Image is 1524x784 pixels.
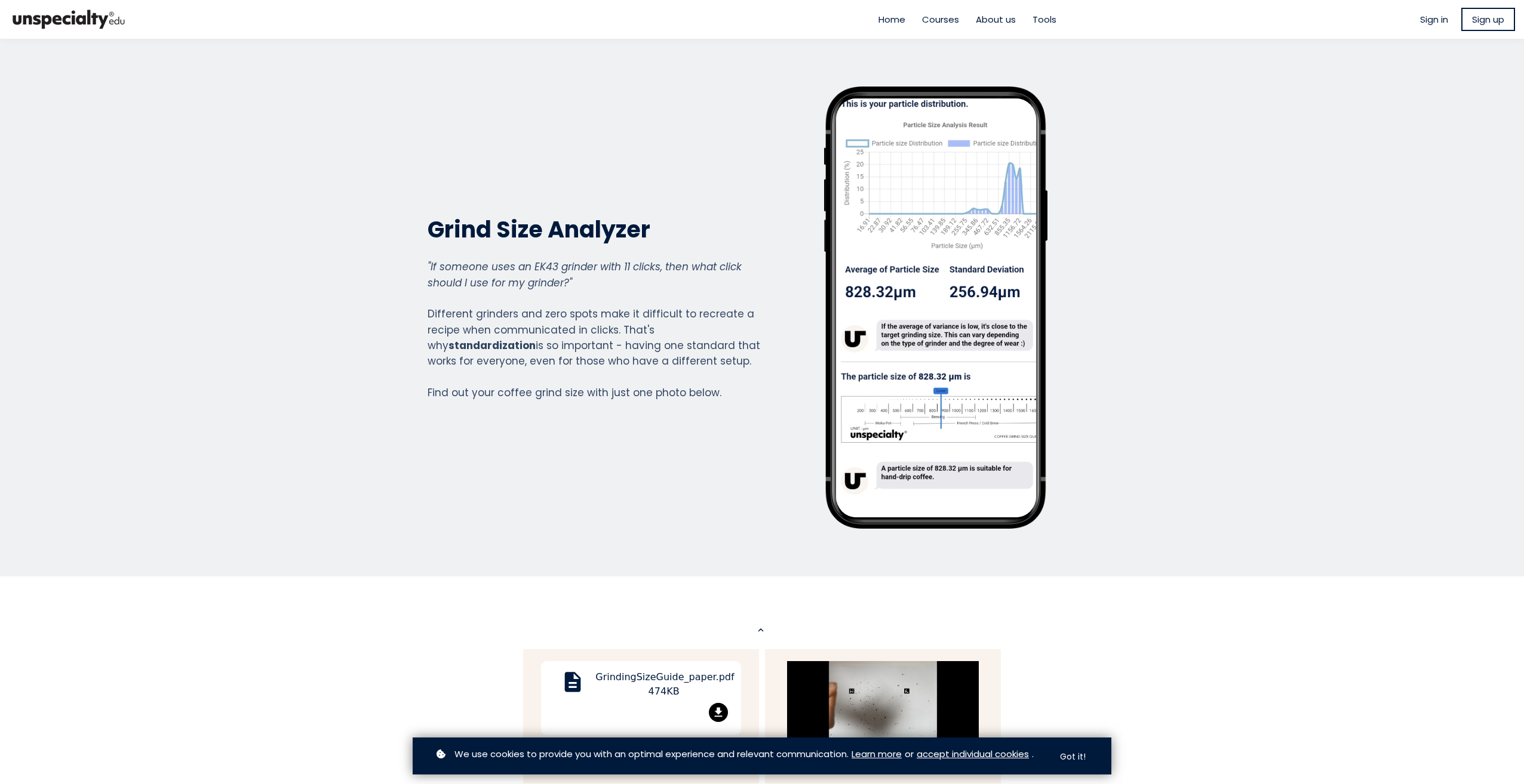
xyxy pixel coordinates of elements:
[787,661,979,768] img: guide
[709,703,728,722] mat-icon: file_download
[9,5,128,34] img: bc390a18feecddb333977e298b3a00a1.png
[428,259,761,400] div: Different grinders and zero spots make it difficult to recreate a recipe when communicated in cli...
[595,670,732,703] div: GrindingSizeGuide_paper.pdf 474KB
[428,215,761,244] h2: Grind Size Analyzer
[558,670,587,699] mat-icon: description
[754,625,768,635] mat-icon: expand_less
[976,13,1016,26] a: About us
[1472,13,1504,26] span: Sign up
[1420,13,1448,26] a: Sign in
[428,260,742,289] em: "If someone uses an EK43 grinder with 11 clicks, then what click should I use for my grinder?"
[1461,8,1515,31] a: Sign up
[917,747,1029,761] a: accept individual cookies
[1049,745,1096,768] button: Got it!
[922,13,959,26] a: Courses
[878,13,905,26] a: Home
[852,747,902,761] a: Learn more
[448,338,536,353] strong: standardization
[454,747,849,761] span: We use cookies to provide you with an optimal experience and relevant communication.
[1033,13,1056,26] a: Tools
[434,747,1043,761] p: or .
